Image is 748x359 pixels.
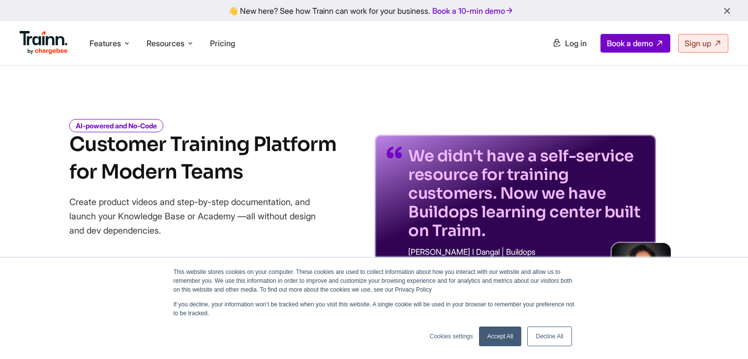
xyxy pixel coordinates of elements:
span: Book a demo [607,38,653,48]
div: 👋 New here? See how Trainn can work for your business. [6,6,742,15]
a: Book a 10-min demo [430,4,516,18]
span: Resources [147,38,184,49]
a: Accept All [479,327,522,346]
span: Sign up [685,38,711,48]
i: AI-powered and No-Code [69,119,163,132]
img: Trainn Logo [20,31,68,55]
a: Cookies settings [430,332,473,341]
a: Sign up [678,34,728,53]
p: Create product videos and step-by-step documentation, and launch your Knowledge Base or Academy —... [69,195,330,238]
p: This website stores cookies on your computer. These cookies are used to collect information about... [174,268,575,294]
p: We didn't have a self-service resource for training customers. Now we have Buildops learning cent... [408,147,644,240]
img: quotes-purple.41a7099.svg [387,147,402,158]
img: sabina-buildops.d2e8138.png [612,243,671,302]
p: If you decline, your information won’t be tracked when you visit this website. A single cookie wi... [174,300,575,318]
span: Features [90,38,121,49]
span: Log in [565,38,587,48]
a: Book a demo [600,34,670,53]
p: [PERSON_NAME] I Dangal | Buildops [408,248,644,256]
h1: Customer Training Platform for Modern Teams [69,131,336,186]
a: Decline All [527,327,571,346]
a: Pricing [210,38,235,48]
a: Log in [546,34,593,52]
